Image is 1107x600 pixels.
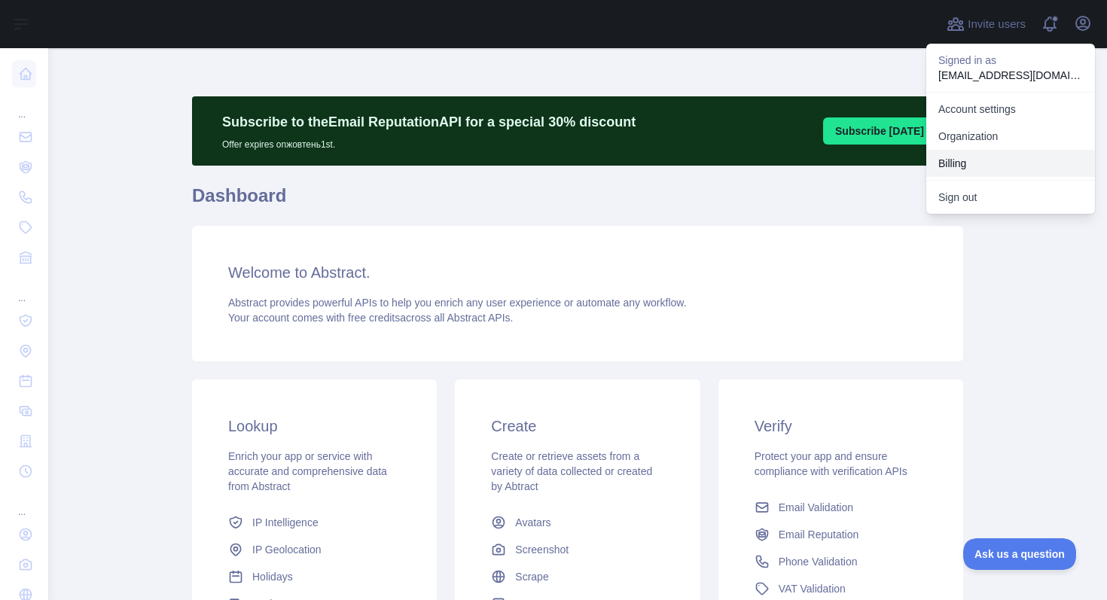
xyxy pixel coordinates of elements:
a: Account settings [926,96,1095,123]
span: IP Geolocation [252,542,322,557]
button: Sign out [926,184,1095,211]
a: Email Reputation [749,521,933,548]
p: Offer expires on жовтень 1st. [222,132,636,151]
a: Email Validation [749,494,933,521]
span: Screenshot [515,542,569,557]
span: Create or retrieve assets from a variety of data collected or created by Abtract [491,450,652,492]
h1: Dashboard [192,184,963,220]
div: ... [12,90,36,120]
a: IP Intelligence [222,509,407,536]
div: ... [12,274,36,304]
span: Enrich your app or service with accurate and comprehensive data from Abstract [228,450,387,492]
a: Scrape [485,563,669,590]
span: Avatars [515,515,550,530]
h3: Create [491,416,663,437]
h3: Welcome to Abstract. [228,262,927,283]
span: Invite users [968,16,1026,33]
a: IP Geolocation [222,536,407,563]
span: Email Validation [779,500,853,515]
span: Holidays [252,569,293,584]
h3: Lookup [228,416,401,437]
span: Your account comes with across all Abstract APIs. [228,312,513,324]
span: IP Intelligence [252,515,319,530]
p: Signed in as [938,53,1083,68]
button: Subscribe [DATE] [823,117,936,145]
span: Scrape [515,569,548,584]
h3: Verify [755,416,927,437]
a: Phone Validation [749,548,933,575]
iframe: Toggle Customer Support [963,538,1077,570]
button: Invite users [944,12,1029,36]
span: Protect your app and ensure compliance with verification APIs [755,450,907,477]
p: [EMAIL_ADDRESS][DOMAIN_NAME] [938,68,1083,83]
a: Screenshot [485,536,669,563]
a: Organization [926,123,1095,150]
span: VAT Validation [779,581,846,596]
a: Avatars [485,509,669,536]
span: Abstract provides powerful APIs to help you enrich any user experience or automate any workflow. [228,297,687,309]
p: Subscribe to the Email Reputation API for a special 30 % discount [222,111,636,132]
span: Email Reputation [779,527,859,542]
button: Billing [926,150,1095,177]
span: free credits [348,312,400,324]
span: Phone Validation [779,554,858,569]
a: Holidays [222,563,407,590]
div: ... [12,488,36,518]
